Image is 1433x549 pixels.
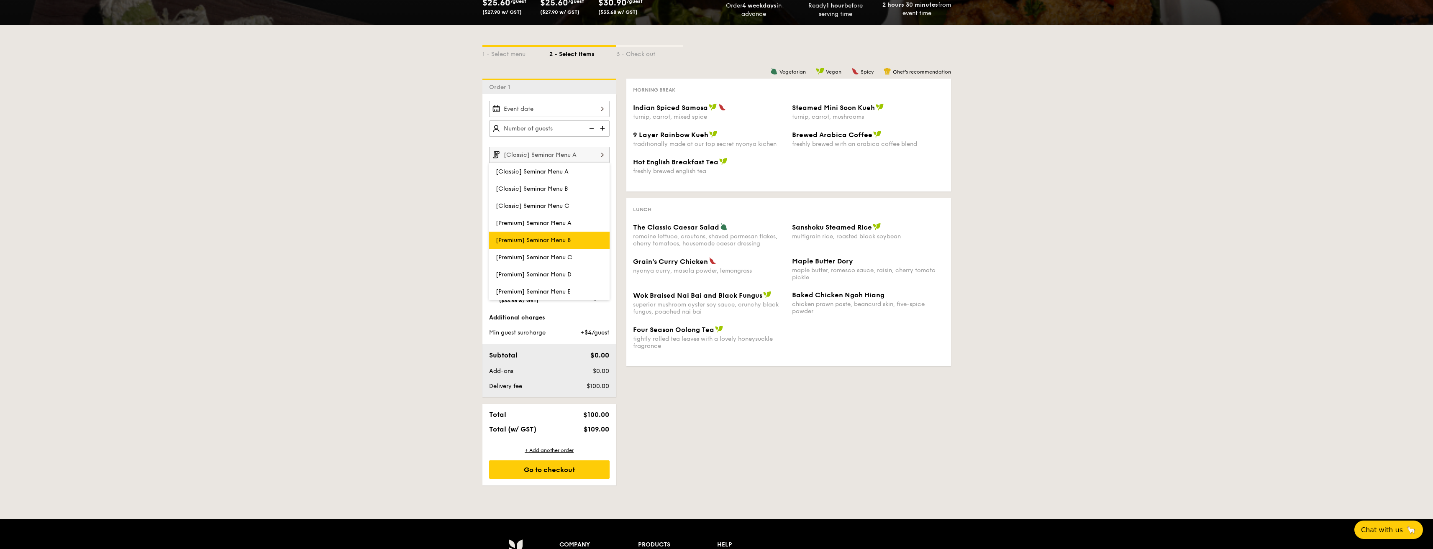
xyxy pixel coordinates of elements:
[718,103,726,111] img: icon-spicy.37a8142b.svg
[593,368,609,375] span: $0.00
[792,233,944,240] div: multigrain rice, roasted black soybean
[587,383,609,390] span: $100.00
[489,383,522,390] span: Delivery fee
[482,9,522,15] span: ($27.90 w/ GST)
[792,131,872,139] span: Brewed Arabica Coffee
[851,67,859,75] img: icon-spicy.37a8142b.svg
[792,104,875,112] span: Steamed Mini Soon Kueh
[489,425,536,433] span: Total (w/ GST)
[633,267,785,274] div: nyonya curry, masala powder, lemongrass
[873,130,882,138] img: icon-vegan.f8ff3823.svg
[584,425,609,433] span: $109.00
[496,254,572,261] span: [Premium] Seminar Menu C
[598,9,638,15] span: ($33.68 w/ GST)
[580,329,609,336] span: +$4/guest
[496,271,572,278] span: [Premium] Seminar Menu D
[792,267,944,281] div: maple butter, romesco sauce, raisin, cherry tomato pickle
[482,47,549,59] div: 1 - Select menu
[798,2,873,18] div: Ready before serving time
[715,325,723,333] img: icon-vegan.f8ff3823.svg
[826,69,841,75] span: Vegan
[489,368,513,375] span: Add-ons
[583,411,609,419] span: $100.00
[489,329,546,336] span: Min guest surcharge
[633,104,708,112] span: Indian Spiced Samosa
[633,291,762,299] span: Wok Braised Nai Bai and Black Fungus
[742,2,777,9] strong: 4 weekdays
[792,113,944,120] div: turnip, carrot, mushrooms
[496,237,571,244] span: [Premium] Seminar Menu B
[884,67,891,75] img: icon-chef-hat.a58ddaea.svg
[873,223,881,230] img: icon-vegan.f8ff3823.svg
[489,460,610,479] div: Go to checkout
[633,335,785,350] div: tightly rolled tea leaves with a lovely honeysuckle fragrance
[792,291,884,299] span: Baked Chicken Ngoh Hiang
[489,314,610,322] div: Additional charges
[489,101,610,117] input: Event date
[717,2,792,18] div: Order in advance
[770,67,778,75] img: icon-vegetarian.fe4039eb.svg
[633,258,708,266] span: Grain's Curry Chicken
[633,326,714,334] span: Four Season Oolong Tea
[893,69,951,75] span: Chef's recommendation
[496,202,569,209] span: [Classic] Seminar Menu C
[709,130,718,138] img: icon-vegan.f8ff3823.svg
[496,185,568,192] span: [Classic] Seminar Menu B
[499,298,538,304] span: ($33.68 w/ GST)
[882,1,938,8] strong: 2 hours 30 minutes
[489,351,518,359] span: Subtotal
[584,120,597,136] img: icon-reduce.1d2dbef1.svg
[633,140,785,148] div: traditionally made at our top secret nyonya kichen
[1354,521,1423,539] button: Chat with us🦙
[590,351,609,359] span: $0.00
[792,301,944,315] div: chicken prawn paste, beancurd skin, five-spice powder
[879,1,954,18] div: from event time
[496,288,571,295] span: [Premium] Seminar Menu E
[633,113,785,120] div: turnip, carrot, mixed spice
[779,69,806,75] span: Vegetarian
[489,84,514,91] span: Order 1
[1406,525,1416,535] span: 🦙
[616,47,683,59] div: 3 - Check out
[792,140,944,148] div: freshly brewed with an arabica coffee blend
[709,257,716,265] img: icon-spicy.37a8142b.svg
[633,301,785,315] div: superior mushroom oyster soy sauce, crunchy black fungus, poached nai bai
[763,291,772,299] img: icon-vegan.f8ff3823.svg
[633,131,708,139] span: 9 Layer Rainbow Kueh
[792,223,872,231] span: Sanshoku Steamed Rice
[597,120,610,136] img: icon-add.58712e84.svg
[792,257,853,265] span: Maple Butter Dory
[489,447,610,454] div: + Add another order
[595,147,610,163] img: icon-chevron-right.3c0dfbd6.svg
[861,69,874,75] span: Spicy
[720,223,728,230] img: icon-vegetarian.fe4039eb.svg
[540,9,579,15] span: ($27.90 w/ GST)
[633,87,675,93] span: Morning break
[496,168,569,175] span: [Classic] Seminar Menu A
[826,2,844,9] strong: 1 hour
[633,233,785,247] div: romaine lettuce, croutons, shaved parmesan flakes, cherry tomatoes, housemade caesar dressing
[489,120,610,137] input: Number of guests
[489,411,506,419] span: Total
[816,67,824,75] img: icon-vegan.f8ff3823.svg
[633,223,719,231] span: The Classic Caesar Salad
[496,220,572,227] span: [Premium] Seminar Menu A
[633,168,785,175] div: freshly brewed english tea
[709,103,717,111] img: icon-vegan.f8ff3823.svg
[876,103,884,111] img: icon-vegan.f8ff3823.svg
[1361,526,1403,534] span: Chat with us
[549,47,616,59] div: 2 - Select items
[633,207,651,212] span: Lunch
[719,158,728,165] img: icon-vegan.f8ff3823.svg
[633,158,718,166] span: Hot English Breakfast Tea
